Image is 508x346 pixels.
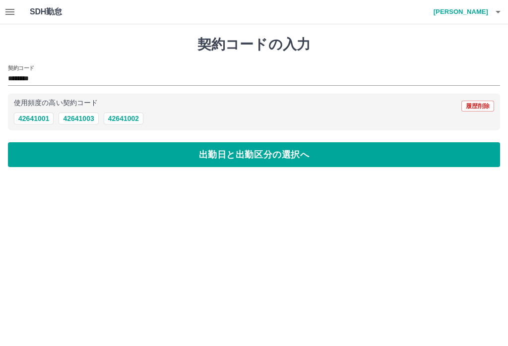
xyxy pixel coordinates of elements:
button: 42641002 [104,113,143,124]
button: 履歴削除 [461,101,494,112]
button: 42641001 [14,113,54,124]
button: 出勤日と出勤区分の選択へ [8,142,500,167]
h2: 契約コード [8,64,34,72]
button: 42641003 [59,113,98,124]
p: 使用頻度の高い契約コード [14,100,98,107]
h1: 契約コードの入力 [8,36,500,53]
